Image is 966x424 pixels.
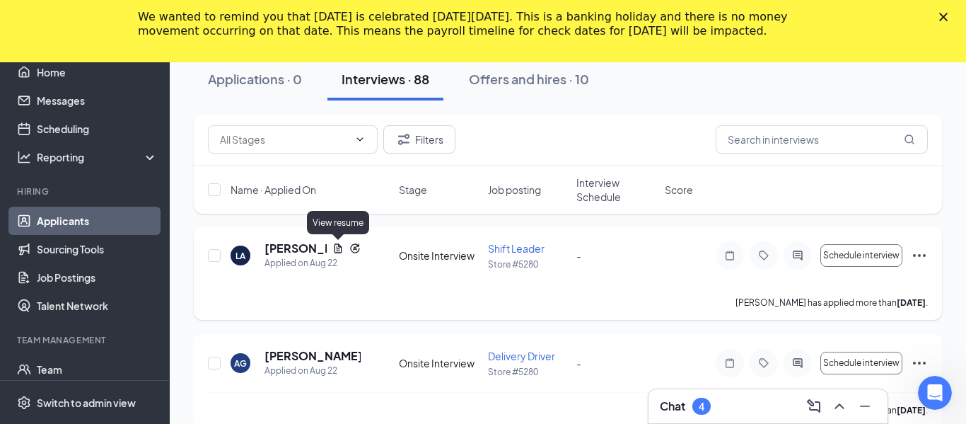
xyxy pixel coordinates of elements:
[37,58,158,86] a: Home
[831,398,848,415] svg: ChevronUp
[37,292,158,320] a: Talent Network
[911,355,928,372] svg: Ellipses
[721,250,738,261] svg: Note
[208,70,302,88] div: Applications · 0
[576,249,581,262] span: -
[488,183,541,197] span: Job posting
[820,352,902,374] button: Schedule interview
[488,258,568,270] p: Store #5280
[399,356,479,370] div: Onsite Interview
[37,235,158,263] a: Sourcing Tools
[735,297,928,309] p: [PERSON_NAME] has applied more than .
[383,125,455,154] button: Filter Filters
[399,248,479,263] div: Onsite Interview
[856,398,873,415] svg: Minimize
[789,250,806,261] svg: ActiveChat
[789,357,806,369] svg: ActiveChat
[828,395,851,418] button: ChevronUp
[307,211,369,234] div: View resume
[904,134,915,145] svg: MagnifyingGlass
[939,13,953,21] div: Close
[660,399,685,414] h3: Chat
[803,395,825,418] button: ComposeMessage
[37,86,158,115] a: Messages
[37,150,158,164] div: Reporting
[665,183,693,197] span: Score
[264,348,361,364] h5: [PERSON_NAME]
[220,132,349,147] input: All Stages
[823,358,900,368] span: Schedule interview
[399,183,427,197] span: Stage
[699,401,704,413] div: 4
[349,243,361,254] svg: Reapply
[264,256,361,270] div: Applied on Aug 22
[37,263,158,292] a: Job Postings
[897,405,926,416] b: [DATE]
[264,364,361,378] div: Applied on Aug 22
[37,355,158,384] a: Team
[17,185,155,197] div: Hiring
[897,297,926,308] b: [DATE]
[37,396,136,410] div: Switch to admin view
[755,357,772,369] svg: Tag
[911,247,928,264] svg: Ellipses
[231,183,316,197] span: Name · Applied On
[37,207,158,235] a: Applicants
[395,131,412,148] svg: Filter
[138,10,805,38] div: We wanted to remind you that [DATE] is celebrated [DATE][DATE]. This is a banking holiday and the...
[854,395,876,418] button: Minimize
[17,396,31,410] svg: Settings
[17,150,31,164] svg: Analysis
[469,70,589,88] div: Offers and hires · 10
[234,357,247,369] div: AG
[716,125,928,154] input: Search in interviews
[488,350,555,362] span: Delivery Driver
[576,176,656,204] span: Interview Schedule
[488,242,545,255] span: Shift Leader
[488,366,568,378] p: Store #5280
[721,357,738,369] svg: Note
[37,115,158,143] a: Scheduling
[264,241,327,256] h5: [PERSON_NAME]
[354,134,366,145] svg: ChevronDown
[820,244,902,267] button: Schedule interview
[918,376,952,410] iframe: Intercom live chat
[805,398,822,415] svg: ComposeMessage
[755,250,772,261] svg: Tag
[576,357,581,369] span: -
[823,251,900,260] span: Schedule interview
[332,243,344,254] svg: Document
[235,250,245,262] div: LA
[342,70,429,88] div: Interviews · 88
[17,334,155,346] div: Team Management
